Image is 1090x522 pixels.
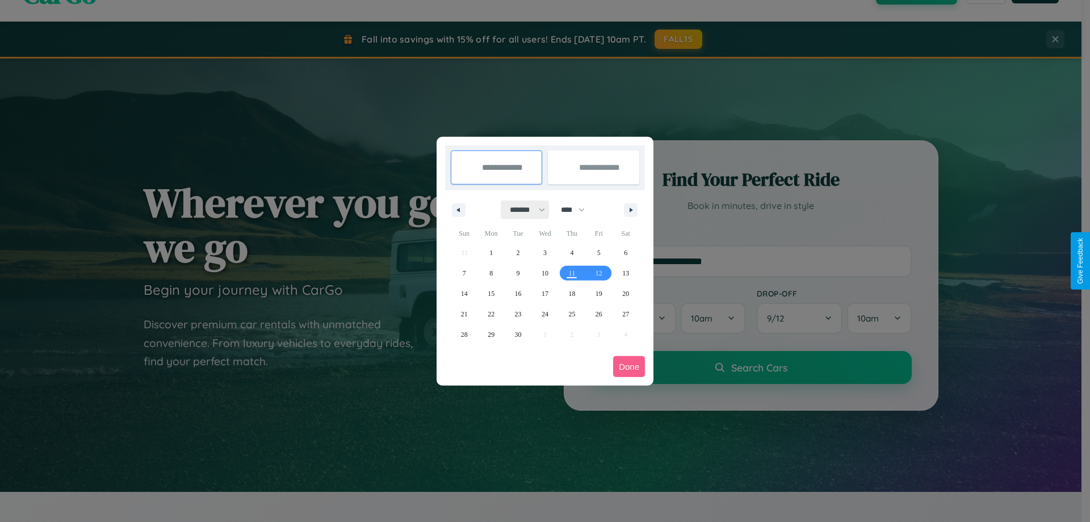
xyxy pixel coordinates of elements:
button: 24 [531,304,558,324]
span: 12 [596,263,602,283]
span: 29 [488,324,494,345]
button: 19 [585,283,612,304]
button: 4 [559,243,585,263]
span: 30 [515,324,522,345]
button: 16 [505,283,531,304]
span: 6 [624,243,627,263]
span: 5 [597,243,601,263]
span: 21 [461,304,468,324]
span: 14 [461,283,468,304]
span: Mon [477,224,504,243]
span: Tue [505,224,531,243]
button: 29 [477,324,504,345]
span: 11 [569,263,576,283]
span: 19 [596,283,602,304]
button: 27 [613,304,639,324]
button: 30 [505,324,531,345]
span: 28 [461,324,468,345]
span: 15 [488,283,494,304]
span: 1 [489,243,493,263]
span: Thu [559,224,585,243]
button: 22 [477,304,504,324]
span: 2 [517,243,520,263]
span: Sat [613,224,639,243]
span: 27 [622,304,629,324]
span: 10 [542,263,548,283]
span: 4 [570,243,573,263]
span: 3 [543,243,547,263]
div: Give Feedback [1076,238,1084,284]
span: 7 [463,263,466,283]
button: 2 [505,243,531,263]
span: 13 [622,263,629,283]
button: 10 [531,263,558,283]
button: 11 [559,263,585,283]
button: 13 [613,263,639,283]
span: 8 [489,263,493,283]
span: 26 [596,304,602,324]
button: 5 [585,243,612,263]
button: 1 [477,243,504,263]
span: 20 [622,283,629,304]
span: 17 [542,283,548,304]
span: Sun [451,224,477,243]
button: 7 [451,263,477,283]
button: 3 [531,243,558,263]
button: 18 [559,283,585,304]
span: 25 [568,304,575,324]
button: 20 [613,283,639,304]
span: 23 [515,304,522,324]
span: 22 [488,304,494,324]
button: 21 [451,304,477,324]
span: 9 [517,263,520,283]
button: 25 [559,304,585,324]
button: 15 [477,283,504,304]
button: 28 [451,324,477,345]
button: 17 [531,283,558,304]
span: 18 [568,283,575,304]
button: 26 [585,304,612,324]
button: 6 [613,243,639,263]
button: 23 [505,304,531,324]
span: 24 [542,304,548,324]
span: 16 [515,283,522,304]
button: 14 [451,283,477,304]
button: 9 [505,263,531,283]
span: Fri [585,224,612,243]
button: 8 [477,263,504,283]
button: 12 [585,263,612,283]
span: Wed [531,224,558,243]
button: Done [613,356,645,377]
